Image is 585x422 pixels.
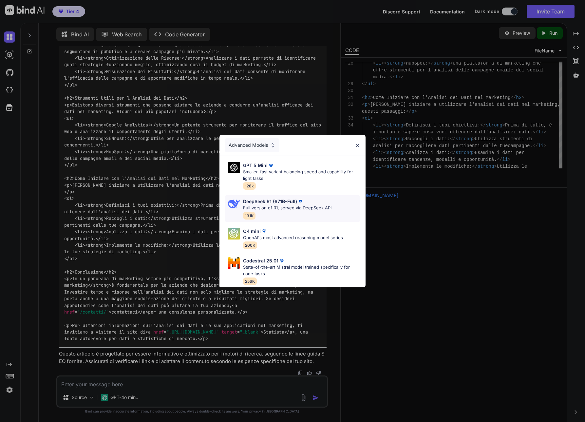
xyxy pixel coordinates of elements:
[243,198,297,205] p: DeepSeek R1 (671B-Full)
[243,257,278,264] p: Codestral 25.01
[243,235,343,241] p: OpenAI's most advanced reasoning model series
[228,198,240,210] img: Pick Models
[243,212,255,220] span: 131K
[228,162,240,173] img: Pick Models
[268,162,274,169] img: premium
[278,258,285,264] img: premium
[261,228,267,234] img: premium
[243,205,331,211] p: Full version of R1, served via DeepSeek API
[228,228,240,240] img: Pick Models
[355,143,360,148] img: close
[243,264,361,277] p: State-of-the-art Mistral model trained specifically for code tasks
[270,143,275,148] img: Pick Models
[297,198,304,205] img: premium
[243,162,268,169] p: GPT 5 Mini
[243,169,361,182] p: Smaller, fast variant balancing speed and capability for light tasks
[243,278,257,285] span: 256K
[243,228,261,235] p: O4 mini
[243,182,256,190] span: 128k
[225,138,279,152] div: Advanced Models
[228,257,240,269] img: Pick Models
[243,241,257,249] span: 200K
